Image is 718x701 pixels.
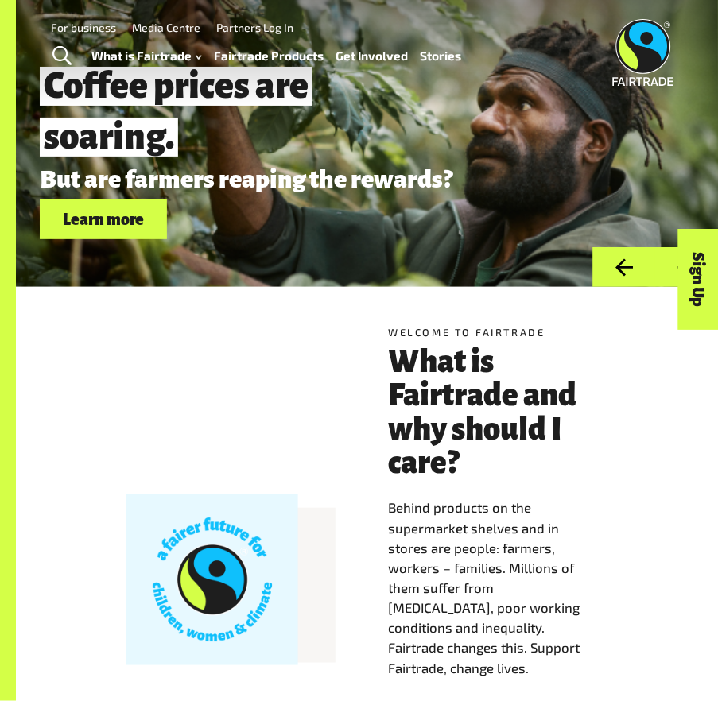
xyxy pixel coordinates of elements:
a: Get Involved [336,46,408,68]
p: But are farmers reaping the rewards? [40,167,583,194]
a: What is Fairtrade [92,46,202,68]
img: Fairtrade Australia New Zealand logo [613,19,674,86]
a: Media Centre [132,21,200,34]
button: Next [655,247,718,288]
h3: What is Fairtrade and why should I care? [389,346,608,481]
a: Partners Log In [216,21,293,34]
a: Toggle Search [43,37,82,76]
h5: Welcome to Fairtrade [389,325,608,340]
a: Learn more [40,199,167,240]
span: Behind products on the supermarket shelves and in stores are people: farmers, workers – families.... [389,499,580,675]
a: For business [51,21,116,34]
a: Stories [421,46,462,68]
a: Fairtrade Products [214,46,324,68]
button: Previous [592,247,655,288]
